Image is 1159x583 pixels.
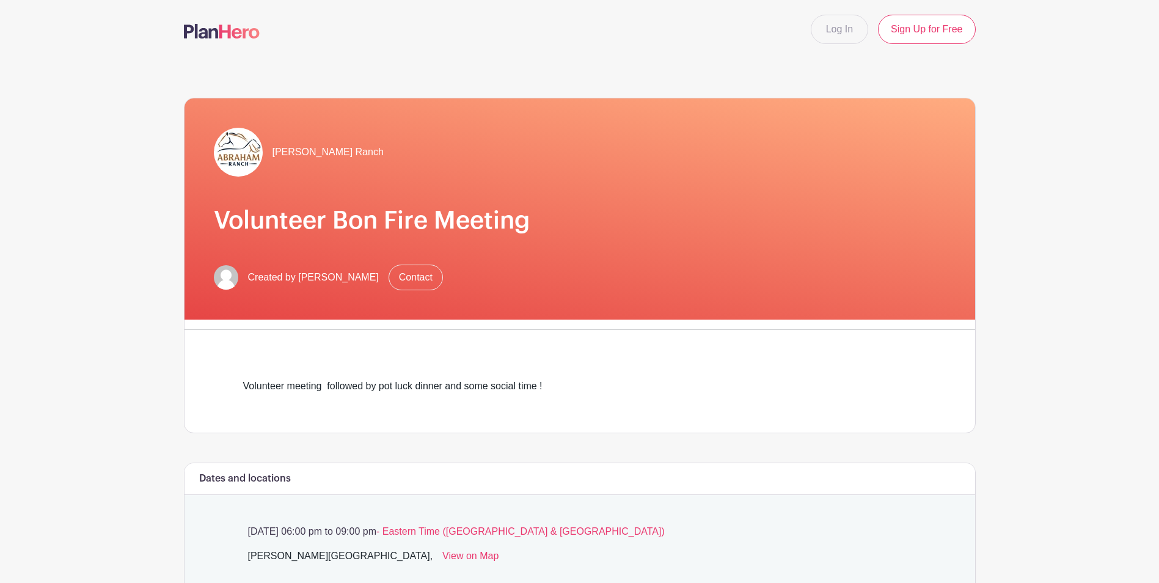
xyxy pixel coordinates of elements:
[243,524,916,539] p: [DATE] 06:00 pm to 09:00 pm
[878,15,975,44] a: Sign Up for Free
[214,128,263,177] img: IMG_4391.jpeg
[248,270,379,285] span: Created by [PERSON_NAME]
[214,206,946,235] h1: Volunteer Bon Fire Meeting
[214,265,238,290] img: default-ce2991bfa6775e67f084385cd625a349d9dcbb7a52a09fb2fda1e96e2d18dcdb.png
[243,379,916,394] div: Volunteer meeting followed by pot luck dinner and some social time !
[184,24,260,38] img: logo-507f7623f17ff9eddc593b1ce0a138ce2505c220e1c5a4e2b4648c50719b7d32.svg
[199,473,291,485] h6: Dates and locations
[442,549,499,568] a: View on Map
[389,265,443,290] a: Contact
[376,526,665,537] span: - Eastern Time ([GEOGRAPHIC_DATA] & [GEOGRAPHIC_DATA])
[811,15,868,44] a: Log In
[248,549,433,568] div: [PERSON_NAME][GEOGRAPHIC_DATA],
[272,145,384,159] span: [PERSON_NAME] Ranch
